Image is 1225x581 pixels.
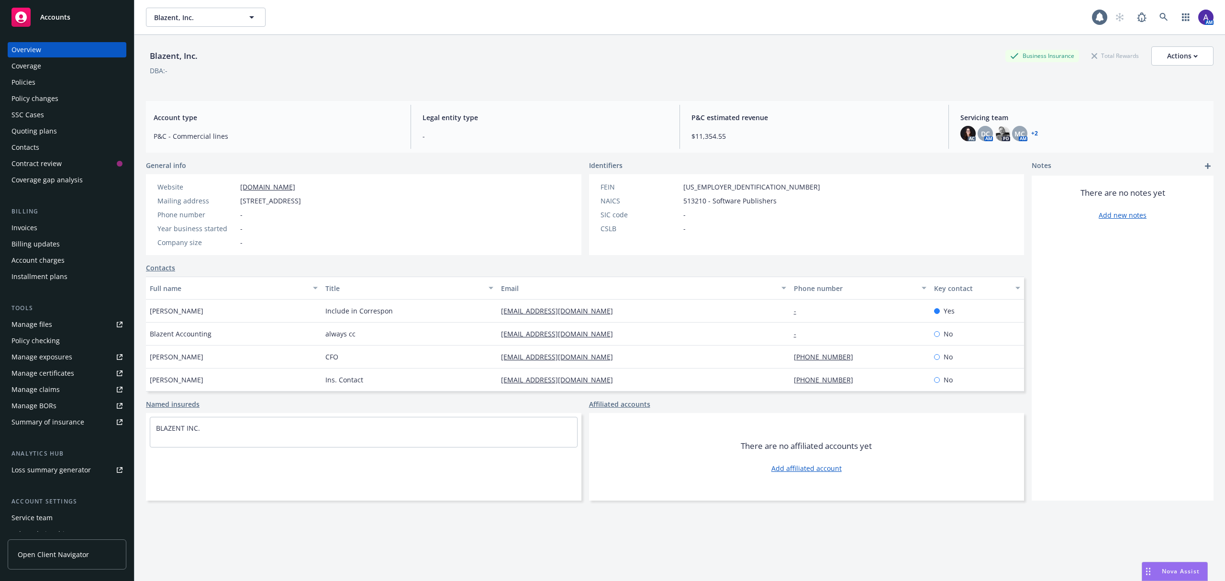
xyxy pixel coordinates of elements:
[8,414,126,430] a: Summary of insurance
[18,549,89,559] span: Open Client Navigator
[146,399,200,409] a: Named insureds
[146,50,201,62] div: Blazent, Inc.
[11,123,57,139] div: Quoting plans
[11,462,91,478] div: Loss summary generator
[501,329,621,338] a: [EMAIL_ADDRESS][DOMAIN_NAME]
[794,352,861,361] a: [PHONE_NUMBER]
[11,172,83,188] div: Coverage gap analysis
[501,352,621,361] a: [EMAIL_ADDRESS][DOMAIN_NAME]
[150,306,203,316] span: [PERSON_NAME]
[8,349,126,365] a: Manage exposures
[157,223,236,234] div: Year business started
[944,329,953,339] span: No
[146,263,175,273] a: Contacts
[8,156,126,171] a: Contract review
[157,196,236,206] div: Mailing address
[11,220,37,235] div: Invoices
[8,398,126,413] a: Manage BORs
[794,306,804,315] a: -
[8,172,126,188] a: Coverage gap analysis
[157,237,236,247] div: Company size
[8,382,126,397] a: Manage claims
[501,375,621,384] a: [EMAIL_ADDRESS][DOMAIN_NAME]
[8,220,126,235] a: Invoices
[8,75,126,90] a: Policies
[150,375,203,385] span: [PERSON_NAME]
[11,42,41,57] div: Overview
[8,42,126,57] a: Overview
[601,210,679,220] div: SIC code
[325,375,363,385] span: Ins. Contact
[11,236,60,252] div: Billing updates
[146,277,322,300] button: Full name
[930,277,1024,300] button: Key contact
[794,329,804,338] a: -
[1110,8,1129,27] a: Start snowing
[8,107,126,123] a: SSC Cases
[8,333,126,348] a: Policy checking
[325,352,338,362] span: CFO
[11,366,74,381] div: Manage certificates
[8,253,126,268] a: Account charges
[8,317,126,332] a: Manage files
[8,497,126,506] div: Account settings
[944,352,953,362] span: No
[960,112,1206,123] span: Servicing team
[11,414,84,430] div: Summary of insurance
[794,375,861,384] a: [PHONE_NUMBER]
[8,449,126,458] div: Analytics hub
[1202,160,1214,172] a: add
[1142,562,1154,581] div: Drag to move
[40,13,70,21] span: Accounts
[150,66,167,76] div: DBA: -
[11,156,62,171] div: Contract review
[423,112,668,123] span: Legal entity type
[11,75,35,90] div: Policies
[11,58,41,74] div: Coverage
[146,8,266,27] button: Blazent, Inc.
[1087,50,1144,62] div: Total Rewards
[325,329,356,339] span: always cc
[154,112,399,123] span: Account type
[325,306,393,316] span: Include in Correspon
[240,237,243,247] span: -
[790,277,931,300] button: Phone number
[8,123,126,139] a: Quoting plans
[423,131,668,141] span: -
[8,236,126,252] a: Billing updates
[589,399,650,409] a: Affiliated accounts
[11,349,72,365] div: Manage exposures
[683,182,820,192] span: [US_EMPLOYER_IDENTIFICATION_NUMBER]
[944,375,953,385] span: No
[794,283,916,293] div: Phone number
[8,58,126,74] a: Coverage
[240,196,301,206] span: [STREET_ADDRESS]
[157,210,236,220] div: Phone number
[8,91,126,106] a: Policy changes
[240,182,295,191] a: [DOMAIN_NAME]
[1176,8,1195,27] a: Switch app
[150,352,203,362] span: [PERSON_NAME]
[683,210,686,220] span: -
[1005,50,1079,62] div: Business Insurance
[601,223,679,234] div: CSLB
[944,306,955,316] span: Yes
[501,306,621,315] a: [EMAIL_ADDRESS][DOMAIN_NAME]
[683,223,686,234] span: -
[981,129,990,139] span: DC
[11,382,60,397] div: Manage claims
[8,510,126,525] a: Service team
[601,196,679,206] div: NAICS
[771,463,842,473] a: Add affiliated account
[1151,46,1214,66] button: Actions
[322,277,497,300] button: Title
[11,91,58,106] div: Policy changes
[11,526,72,542] div: Sales relationships
[8,366,126,381] a: Manage certificates
[8,207,126,216] div: Billing
[11,140,39,155] div: Contacts
[150,283,307,293] div: Full name
[8,462,126,478] a: Loss summary generator
[601,182,679,192] div: FEIN
[11,253,65,268] div: Account charges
